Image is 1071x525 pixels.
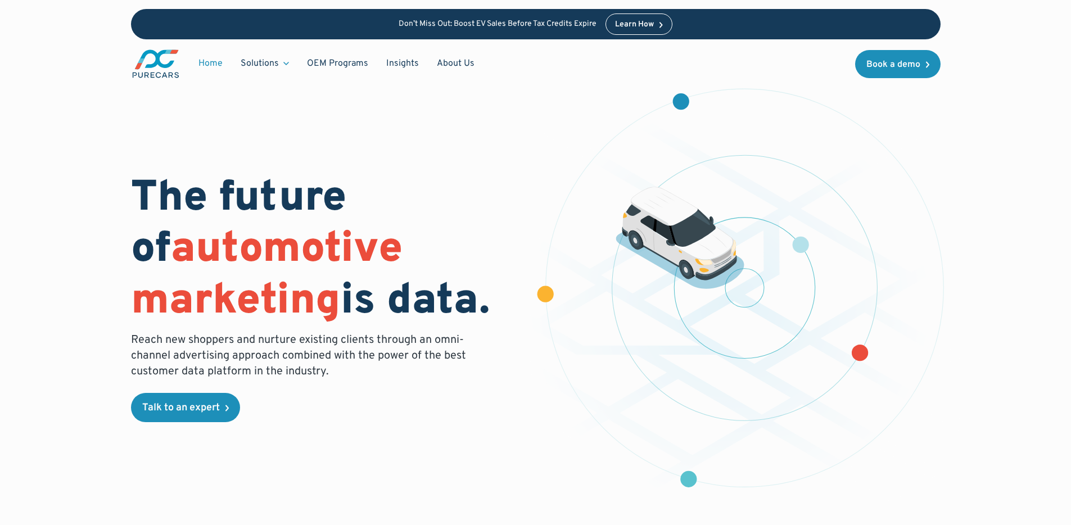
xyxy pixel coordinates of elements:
p: Reach new shoppers and nurture existing clients through an omni-channel advertising approach comb... [131,332,473,379]
a: Book a demo [855,50,941,78]
a: main [131,48,180,79]
a: About Us [428,53,483,74]
a: Talk to an expert [131,393,240,422]
h1: The future of is data. [131,174,522,328]
div: Talk to an expert [142,403,220,413]
div: Book a demo [866,60,920,69]
a: Home [189,53,232,74]
div: Learn How [615,21,654,29]
a: Insights [377,53,428,74]
span: automotive marketing [131,223,403,328]
div: Solutions [232,53,298,74]
img: purecars logo [131,48,180,79]
img: illustration of a vehicle [616,187,745,289]
div: Solutions [241,57,279,70]
p: Don’t Miss Out: Boost EV Sales Before Tax Credits Expire [399,20,596,29]
a: OEM Programs [298,53,377,74]
a: Learn How [605,13,672,35]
